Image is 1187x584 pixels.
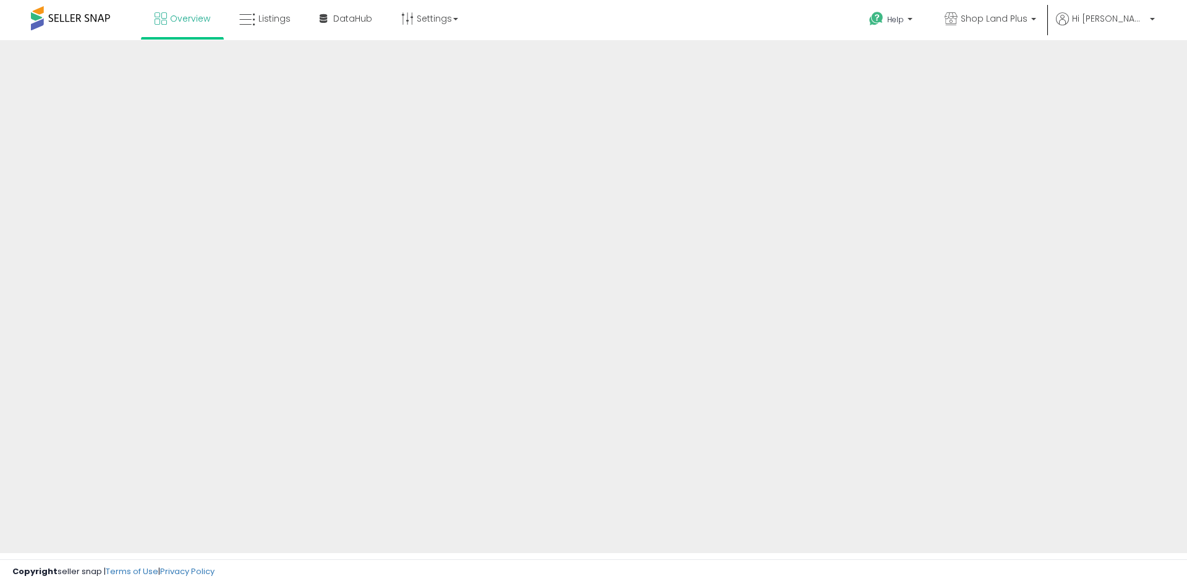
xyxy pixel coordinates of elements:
span: Listings [258,12,291,25]
span: Hi [PERSON_NAME] [1072,12,1146,25]
span: Shop Land Plus [961,12,1027,25]
span: DataHub [333,12,372,25]
span: Overview [170,12,210,25]
a: Hi [PERSON_NAME] [1056,12,1155,40]
span: Help [887,14,904,25]
a: Help [859,2,925,40]
i: Get Help [869,11,884,27]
